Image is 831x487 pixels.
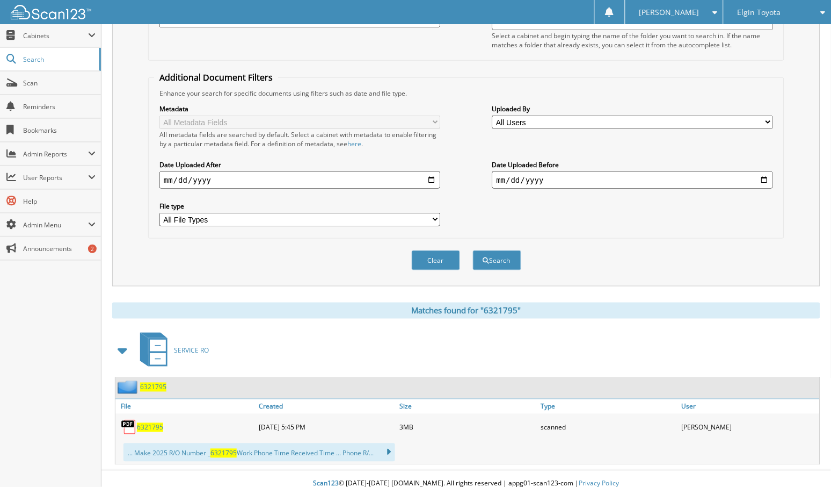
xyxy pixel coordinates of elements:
div: [DATE] 5:45 PM [256,417,397,438]
img: folder2.png [118,381,140,394]
a: 6321795 [137,423,163,432]
a: Created [256,399,397,414]
div: All metadata fields are searched by default. Select a cabinet with metadata to enable filtering b... [159,130,440,148]
label: Uploaded By [492,104,773,113]
span: Search [23,55,94,64]
a: SERVICE RO [134,330,209,372]
label: Metadata [159,104,440,113]
div: [PERSON_NAME] [679,417,820,438]
span: Admin Reports [23,149,88,159]
a: User [679,399,820,414]
div: Matches found for "6321795" [112,303,820,319]
a: here [347,139,361,148]
a: Size [397,399,538,414]
span: Help [23,197,96,206]
label: Date Uploaded Before [492,160,773,169]
legend: Additional Document Filters [154,71,278,83]
div: Select a cabinet and begin typing the name of the folder you want to search in. If the name match... [492,31,773,49]
span: [PERSON_NAME] [639,9,699,16]
label: Date Uploaded After [159,160,440,169]
input: end [492,171,773,189]
input: start [159,171,440,189]
button: Search [473,250,521,270]
div: Enhance your search for specific documents using filters such as date and file type. [154,89,778,98]
span: SERVICE RO [174,346,209,355]
iframe: Chat Widget [777,435,831,487]
span: Announcements [23,244,96,253]
div: scanned [538,417,679,438]
a: File [115,399,256,414]
span: Admin Menu [23,220,88,230]
div: 2 [88,245,97,253]
button: Clear [412,250,460,270]
img: PDF.png [121,419,137,435]
span: Cabinets [23,31,88,40]
span: Reminders [23,102,96,111]
a: Type [538,399,679,414]
span: 6321795 [210,449,237,458]
a: 6321795 [140,383,166,392]
span: Scan [23,78,96,88]
span: Bookmarks [23,126,96,135]
div: 3MB [397,417,538,438]
img: scan123-logo-white.svg [11,5,91,19]
label: File type [159,202,440,211]
span: User Reports [23,173,88,182]
span: Elgin Toyota [737,9,781,16]
div: ... Make 2025 R/O Number _ Work Phone Time Received Time ... Phone R/... [123,443,395,462]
